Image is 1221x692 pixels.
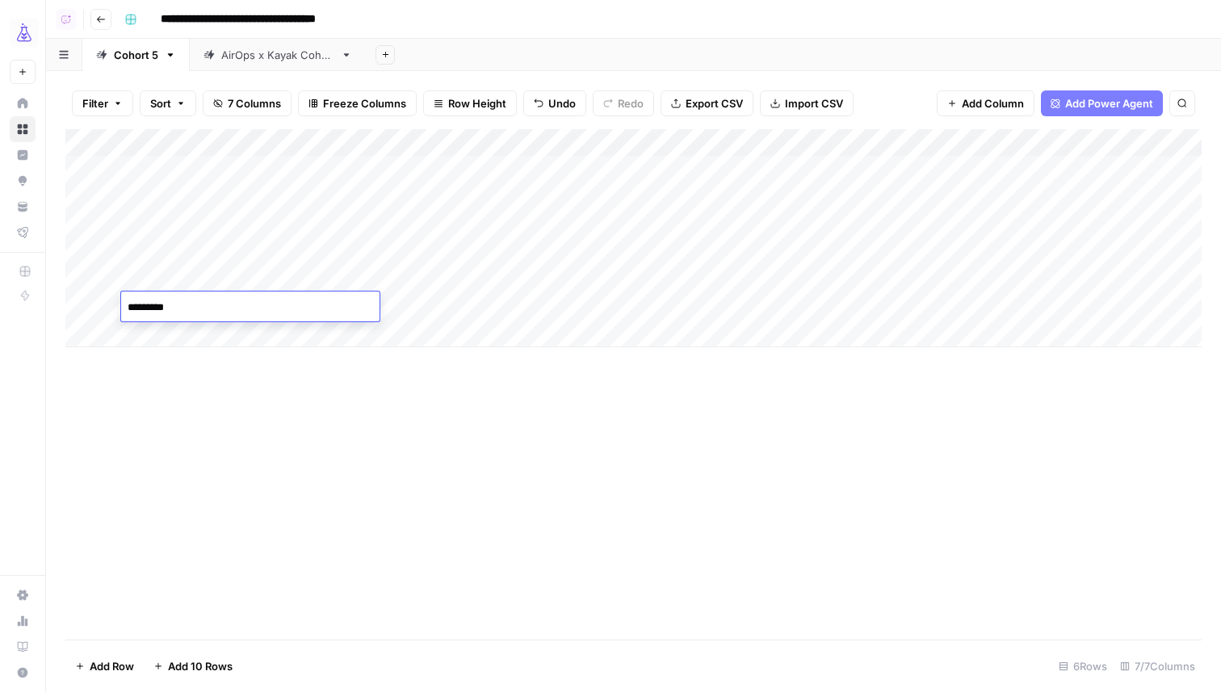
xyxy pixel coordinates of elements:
a: Usage [10,608,36,634]
button: Freeze Columns [298,90,417,116]
span: Redo [618,95,644,111]
button: Help + Support [10,660,36,686]
span: 7 Columns [228,95,281,111]
a: AirOps x Kayak Cohort [190,39,366,71]
span: Add Row [90,658,134,674]
button: Redo [593,90,654,116]
button: Add Row [65,653,144,679]
button: 7 Columns [203,90,292,116]
button: Add Column [937,90,1034,116]
span: Filter [82,95,108,111]
span: Add Power Agent [1065,95,1153,111]
a: Settings [10,582,36,608]
a: Learning Hub [10,634,36,660]
a: Opportunities [10,168,36,194]
span: Sort [150,95,171,111]
span: Import CSV [785,95,843,111]
button: Undo [523,90,586,116]
button: Add Power Agent [1041,90,1163,116]
span: Row Height [448,95,506,111]
button: Filter [72,90,133,116]
span: Add 10 Rows [168,658,233,674]
img: AirOps Growth Logo [10,19,39,48]
button: Workspace: AirOps Growth [10,13,36,53]
span: Freeze Columns [323,95,406,111]
a: Home [10,90,36,116]
button: Sort [140,90,196,116]
div: 6 Rows [1052,653,1114,679]
a: Flightpath [10,220,36,245]
a: Cohort 5 [82,39,190,71]
a: Your Data [10,194,36,220]
div: Cohort 5 [114,47,158,63]
button: Import CSV [760,90,854,116]
a: Insights [10,142,36,168]
button: Row Height [423,90,517,116]
div: 7/7 Columns [1114,653,1202,679]
a: Browse [10,116,36,142]
button: Add 10 Rows [144,653,242,679]
span: Export CSV [686,95,743,111]
span: Add Column [962,95,1024,111]
button: Export CSV [661,90,753,116]
span: Undo [548,95,576,111]
div: AirOps x Kayak Cohort [221,47,334,63]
